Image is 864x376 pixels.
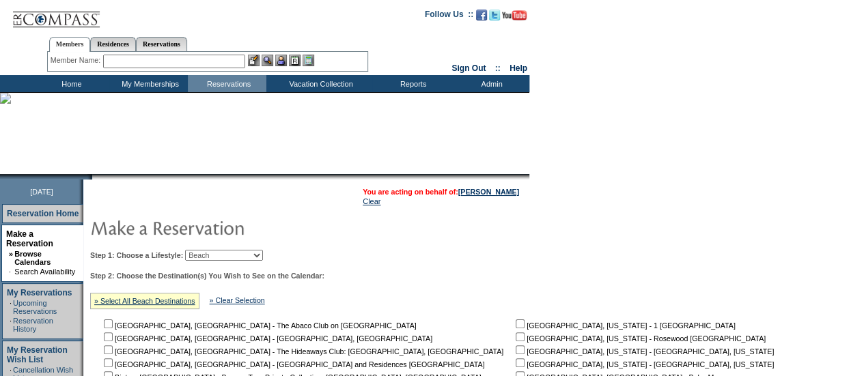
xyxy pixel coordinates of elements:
nobr: [GEOGRAPHIC_DATA], [GEOGRAPHIC_DATA] - The Abaco Club on [GEOGRAPHIC_DATA] [101,321,417,330]
a: Sign Out [451,63,486,73]
td: My Memberships [109,75,188,92]
td: Admin [451,75,529,92]
a: Reservation History [13,317,53,333]
a: Browse Calendars [14,250,51,266]
b: » [9,250,13,258]
img: b_calculator.gif [303,55,314,66]
a: » Select All Beach Destinations [94,297,195,305]
b: Step 2: Choose the Destination(s) You Wish to See on the Calendar: [90,272,324,280]
nobr: [GEOGRAPHIC_DATA], [GEOGRAPHIC_DATA] - [GEOGRAPHIC_DATA] and Residences [GEOGRAPHIC_DATA] [101,360,484,368]
a: My Reservations [7,288,72,298]
td: Follow Us :: [425,8,473,25]
a: Follow us on Twitter [489,14,500,22]
td: Reservations [188,75,266,92]
img: pgTtlMakeReservation.gif [90,214,363,241]
img: View [262,55,273,66]
a: Reservations [136,37,187,51]
img: promoShadowLeftCorner.gif [87,174,92,179]
span: [DATE] [30,188,53,196]
a: Subscribe to our YouTube Channel [502,14,527,22]
img: Reservations [289,55,301,66]
td: Vacation Collection [266,75,372,92]
td: Home [31,75,109,92]
nobr: [GEOGRAPHIC_DATA], [US_STATE] - [GEOGRAPHIC_DATA], [US_STATE] [513,360,774,368]
img: Impersonate [275,55,287,66]
a: Clear [363,197,380,205]
nobr: [GEOGRAPHIC_DATA], [US_STATE] - Rosewood [GEOGRAPHIC_DATA] [513,334,766,343]
a: Become our fan on Facebook [476,14,487,22]
a: Make a Reservation [6,229,53,248]
a: My Reservation Wish List [7,345,68,364]
a: [PERSON_NAME] [458,188,519,196]
img: Become our fan on Facebook [476,10,487,20]
a: Help [510,63,527,73]
td: · [9,267,13,276]
td: · [10,299,12,315]
div: Member Name: [51,55,103,66]
a: » Clear Selection [210,296,265,304]
td: · [10,317,12,333]
td: Reports [372,75,451,92]
img: blank.gif [92,174,94,179]
nobr: [GEOGRAPHIC_DATA], [GEOGRAPHIC_DATA] - [GEOGRAPHIC_DATA], [GEOGRAPHIC_DATA] [101,334,432,343]
nobr: [GEOGRAPHIC_DATA], [GEOGRAPHIC_DATA] - The Hideaways Club: [GEOGRAPHIC_DATA], [GEOGRAPHIC_DATA] [101,347,503,356]
span: You are acting on behalf of: [363,188,519,196]
img: Subscribe to our YouTube Channel [502,10,527,20]
img: Follow us on Twitter [489,10,500,20]
nobr: [GEOGRAPHIC_DATA], [US_STATE] - 1 [GEOGRAPHIC_DATA] [513,321,736,330]
a: Upcoming Reservations [13,299,57,315]
span: :: [495,63,501,73]
b: Step 1: Choose a Lifestyle: [90,251,183,259]
a: Search Availability [14,267,75,276]
a: Reservation Home [7,209,79,218]
img: b_edit.gif [248,55,260,66]
a: Residences [90,37,136,51]
nobr: [GEOGRAPHIC_DATA], [US_STATE] - [GEOGRAPHIC_DATA], [US_STATE] [513,347,774,356]
a: Members [49,37,91,52]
